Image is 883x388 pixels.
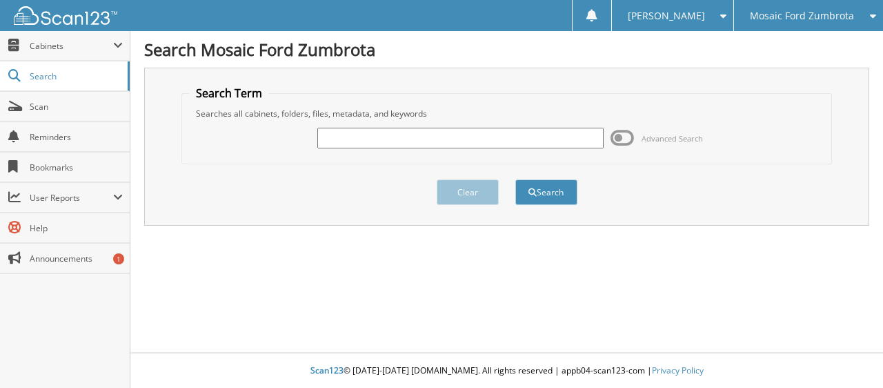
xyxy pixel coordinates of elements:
[628,12,705,20] span: [PERSON_NAME]
[30,70,121,82] span: Search
[30,253,123,264] span: Announcements
[30,222,123,234] span: Help
[30,40,113,52] span: Cabinets
[30,101,123,113] span: Scan
[113,253,124,264] div: 1
[652,365,704,376] a: Privacy Policy
[14,6,117,25] img: scan123-logo-white.svg
[30,131,123,143] span: Reminders
[144,38,869,61] h1: Search Mosaic Ford Zumbrota
[130,354,883,388] div: © [DATE]-[DATE] [DOMAIN_NAME]. All rights reserved | appb04-scan123-com |
[30,192,113,204] span: User Reports
[189,86,269,101] legend: Search Term
[189,108,825,119] div: Searches all cabinets, folders, files, metadata, and keywords
[750,12,854,20] span: Mosaic Ford Zumbrota
[515,180,577,205] button: Search
[310,365,344,376] span: Scan123
[30,162,123,173] span: Bookmarks
[437,180,499,205] button: Clear
[642,133,703,144] span: Advanced Search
